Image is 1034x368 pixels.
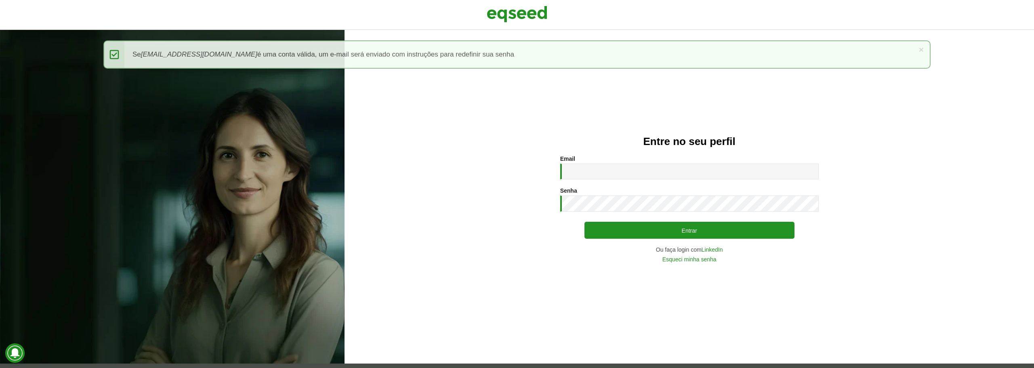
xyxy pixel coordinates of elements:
em: [EMAIL_ADDRESS][DOMAIN_NAME] [141,50,257,58]
div: Se é uma conta válida, um e-mail será enviado com instruções para redefinir sua senha [103,40,931,69]
a: LinkedIn [702,247,723,252]
h2: Entre no seu perfil [361,136,1018,147]
img: EqSeed Logo [487,4,547,24]
label: Email [560,156,575,162]
button: Entrar [584,222,794,239]
div: Ou faça login com [560,247,819,252]
a: × [919,45,924,54]
a: Esqueci minha senha [662,257,717,262]
label: Senha [560,188,577,193]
